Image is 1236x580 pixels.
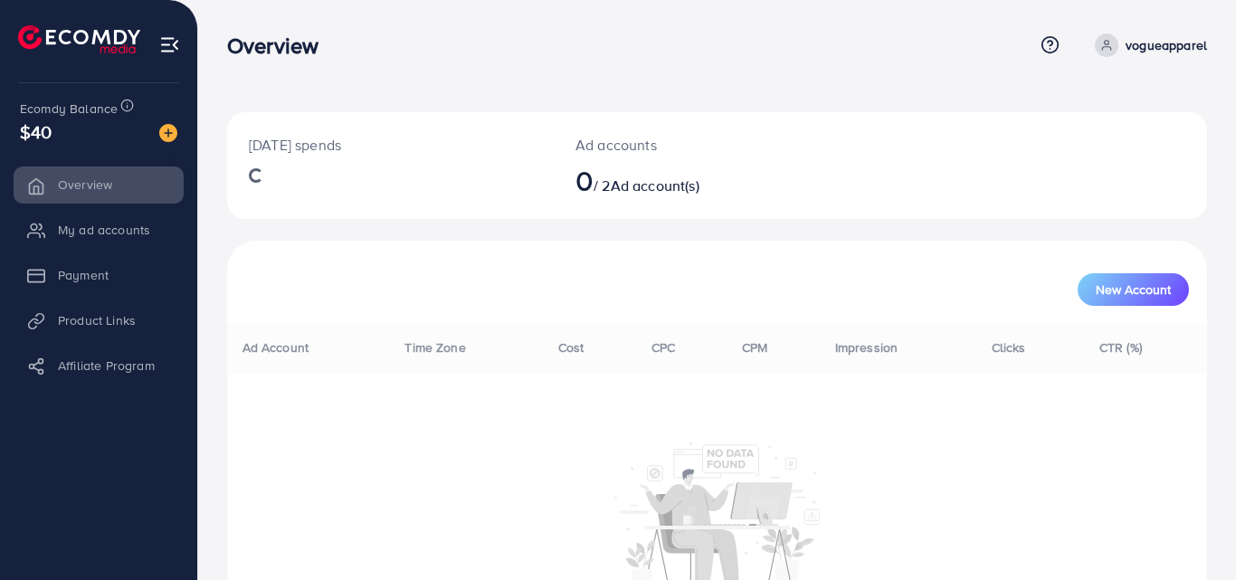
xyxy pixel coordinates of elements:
span: Ad account(s) [611,176,699,195]
p: [DATE] spends [249,134,532,156]
img: menu [159,34,180,55]
p: Ad accounts [575,134,777,156]
a: vogueapparel [1088,33,1207,57]
p: vogueapparel [1126,34,1207,56]
img: logo [18,25,140,53]
span: $40 [20,119,52,145]
span: 0 [575,159,594,201]
h3: Overview [227,33,333,59]
span: New Account [1096,283,1171,296]
img: image [159,124,177,142]
span: Ecomdy Balance [20,100,118,118]
h2: / 2 [575,163,777,197]
button: New Account [1078,273,1189,306]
